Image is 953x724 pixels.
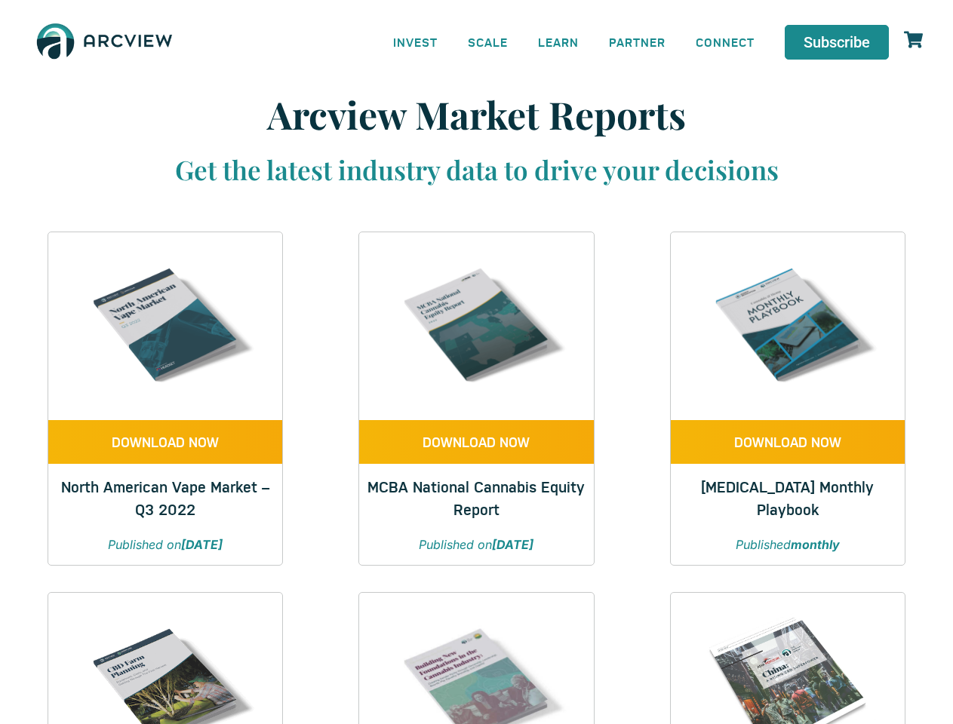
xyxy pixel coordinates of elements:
a: SCALE [453,25,523,59]
img: Cannabis & Hemp Monthly Playbook [694,232,881,419]
a: INVEST [378,25,453,59]
nav: Menu [378,25,770,59]
strong: [DATE] [492,537,533,552]
h1: Arcview Market Reports [69,92,884,137]
a: DOWNLOAD NOW [48,420,282,464]
img: Q3 2022 VAPE REPORT [72,232,259,419]
span: DOWNLOAD NOW [423,435,530,449]
a: DOWNLOAD NOW [359,420,593,464]
a: DOWNLOAD NOW [671,420,905,464]
a: LEARN [523,25,594,59]
strong: [DATE] [181,537,223,552]
a: CONNECT [681,25,770,59]
a: PARTNER [594,25,681,59]
p: Published [686,535,890,554]
span: Subscribe [804,35,870,50]
h3: Get the latest industry data to drive your decisions [69,152,884,187]
a: North American Vape Market – Q3 2022 [61,476,269,519]
span: DOWNLOAD NOW [734,435,841,449]
img: The Arcview Group [30,15,179,69]
a: MCBA National Cannabis Equity Report [367,476,585,519]
a: Subscribe [785,25,889,60]
p: Published on [63,535,267,554]
strong: monthly [791,537,840,552]
a: [MEDICAL_DATA] Monthly Playbook [701,476,874,519]
span: DOWNLOAD NOW [112,435,219,449]
p: Published on [374,535,578,554]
